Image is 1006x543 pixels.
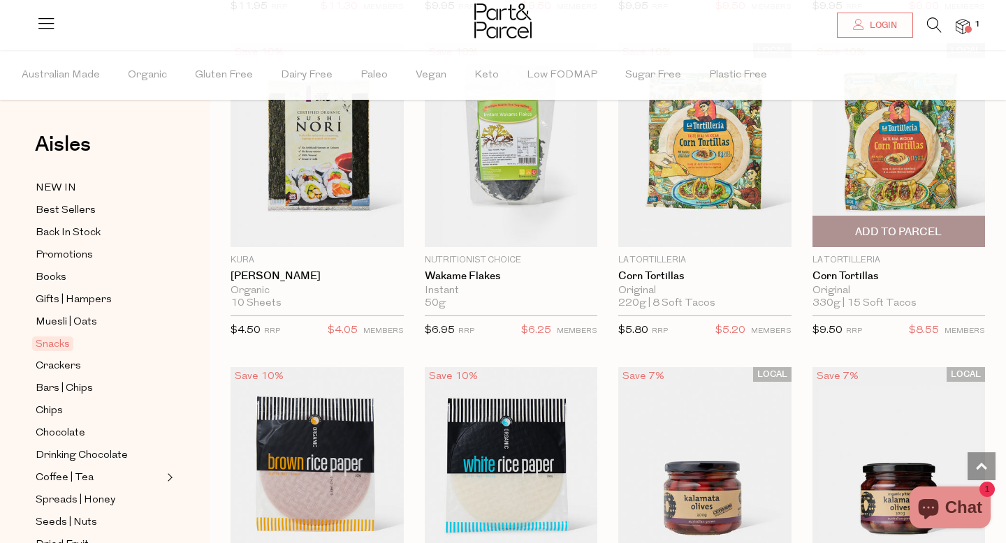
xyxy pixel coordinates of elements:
[195,51,253,100] span: Gluten Free
[618,297,715,310] span: 220g | 8 Soft Tacos
[527,51,597,100] span: Low FODMAP
[557,327,597,335] small: MEMBERS
[36,292,112,308] span: Gifts | Hampers
[231,367,288,386] div: Save 10%
[36,269,163,286] a: Books
[36,224,163,241] a: Back In Stock
[753,367,792,382] span: LOCAL
[231,285,404,297] div: Organic
[866,20,897,31] span: Login
[36,357,163,375] a: Crackers
[416,51,446,100] span: Vegan
[715,322,745,340] span: $5.20
[425,297,446,310] span: 50g
[652,327,668,335] small: RRP
[36,514,163,531] a: Seeds | Nuts
[36,179,163,197] a: NEW IN
[625,51,681,100] span: Sugar Free
[425,270,598,283] a: Wakame Flakes
[36,492,115,509] span: Spreads | Honey
[231,254,404,267] p: Kura
[36,291,163,308] a: Gifts | Hampers
[618,285,792,297] div: Original
[905,486,995,532] inbox-online-store-chat: Shopify online store chat
[812,254,986,267] p: La Tortilleria
[35,134,91,169] a: Aisles
[812,325,843,336] span: $9.50
[846,327,862,335] small: RRP
[36,491,163,509] a: Spreads | Honey
[36,247,93,264] span: Promotions
[618,367,669,386] div: Save 7%
[360,51,388,100] span: Paleo
[36,447,163,464] a: Drinking Chocolate
[945,327,985,335] small: MEMBERS
[36,225,101,241] span: Back In Stock
[425,254,598,267] p: Nutritionist Choice
[618,270,792,283] a: Corn Tortillas
[909,322,939,340] span: $8.55
[36,336,163,352] a: Snacks
[425,43,598,247] img: Wakame Flakes
[36,380,163,397] a: Bars | Chips
[812,297,917,310] span: 330g | 15 Soft Tacos
[458,327,474,335] small: RRP
[709,51,767,100] span: Plastic Free
[281,51,333,100] span: Dairy Free
[956,19,970,34] a: 1
[837,13,913,38] a: Login
[36,470,94,486] span: Coffee | Tea
[36,202,163,219] a: Best Sellers
[231,297,282,310] span: 10 Sheets
[36,514,97,531] span: Seeds | Nuts
[36,202,96,219] span: Best Sellers
[35,129,91,160] span: Aisles
[521,322,551,340] span: $6.25
[36,180,76,197] span: NEW IN
[328,322,358,340] span: $4.05
[36,402,163,419] a: Chips
[363,327,404,335] small: MEMBERS
[36,313,163,331] a: Muesli | Oats
[36,447,128,464] span: Drinking Chocolate
[812,270,986,283] a: Corn Tortillas
[618,325,648,336] span: $5.80
[812,285,986,297] div: Original
[231,43,404,247] img: Sushi Nori
[36,424,163,442] a: Chocolate
[855,225,942,239] span: Add To Parcel
[36,380,93,397] span: Bars | Chips
[971,18,984,31] span: 1
[425,325,455,336] span: $6.95
[425,367,482,386] div: Save 10%
[36,358,81,375] span: Crackers
[618,254,792,267] p: La Tortilleria
[128,51,167,100] span: Organic
[32,336,73,351] span: Snacks
[36,403,63,419] span: Chips
[812,43,986,247] img: Corn Tortillas
[812,216,986,247] button: Add To Parcel
[36,269,66,286] span: Books
[751,327,792,335] small: MEMBERS
[474,3,532,38] img: Part&Parcel
[36,469,163,486] a: Coffee | Tea
[264,327,280,335] small: RRP
[231,270,404,283] a: [PERSON_NAME]
[36,425,85,442] span: Chocolate
[22,51,100,100] span: Australian Made
[947,367,985,382] span: LOCAL
[163,469,173,486] button: Expand/Collapse Coffee | Tea
[618,43,792,247] img: Corn Tortillas
[231,325,261,336] span: $4.50
[812,367,863,386] div: Save 7%
[425,285,598,297] div: Instant
[474,51,499,100] span: Keto
[36,314,97,331] span: Muesli | Oats
[36,246,163,264] a: Promotions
